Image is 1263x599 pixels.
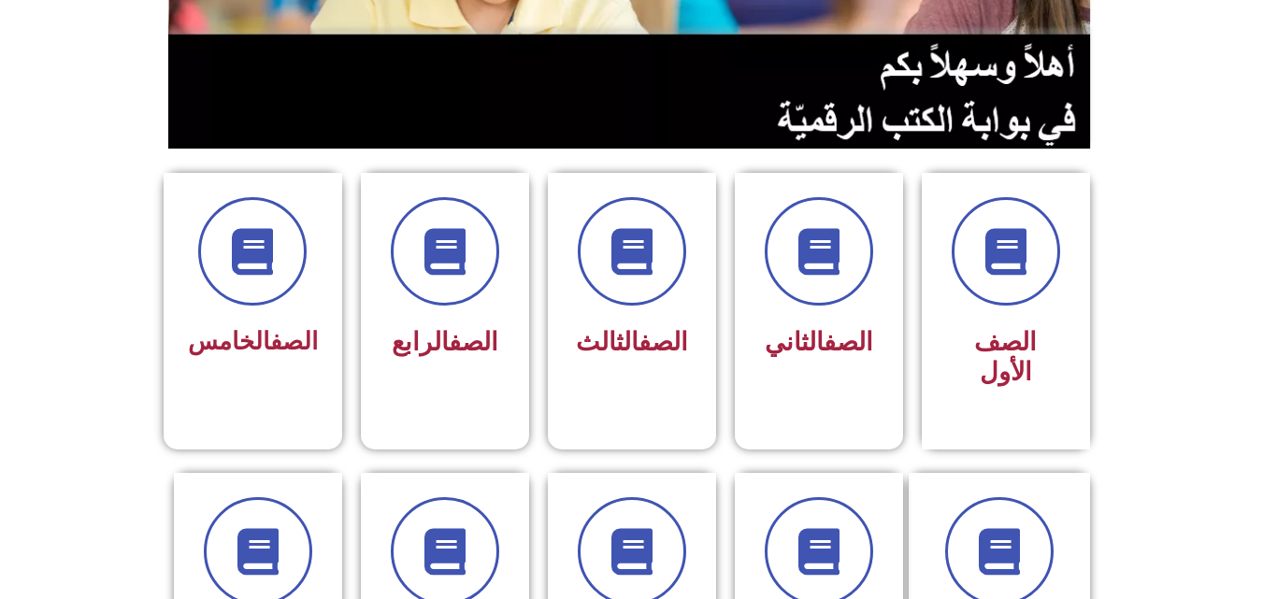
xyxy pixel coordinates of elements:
a: الصف [449,327,498,357]
a: الصف [270,327,318,355]
span: الصف الأول [974,327,1037,387]
span: الثاني [765,327,873,357]
a: الصف [824,327,873,357]
span: الخامس [188,327,318,355]
span: الرابع [392,327,498,357]
a: الصف [639,327,688,357]
span: الثالث [576,327,688,357]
